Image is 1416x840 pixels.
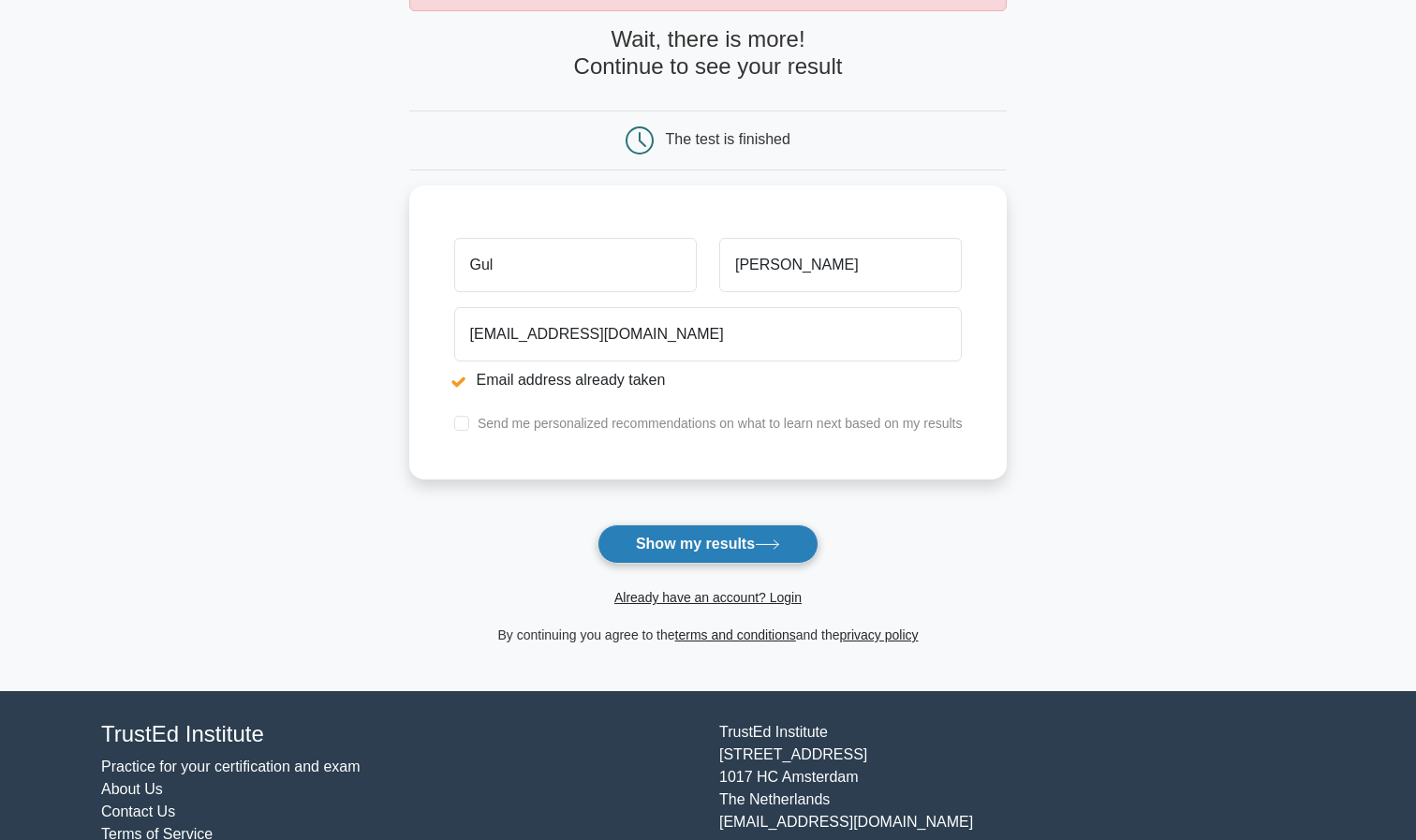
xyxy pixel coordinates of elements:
a: Practice for your certification and exam [101,759,361,774]
a: About Us [101,781,163,797]
a: terms and conditions [675,627,796,642]
a: Contact Us [101,803,175,819]
h4: Wait, there is more! Continue to see your result [409,26,1008,81]
a: privacy policy [840,627,919,642]
button: Show my results [597,524,819,564]
input: Last name [719,238,962,292]
div: The test is finished [666,131,790,147]
input: First name [454,238,697,292]
a: Already have an account? Login [614,590,802,605]
li: Email address already taken [454,369,963,391]
input: Email [454,307,963,361]
label: Send me personalized recommendations on what to learn next based on my results [478,416,963,431]
h4: TrustEd Institute [101,721,697,748]
div: By continuing you agree to the and the [398,624,1019,646]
